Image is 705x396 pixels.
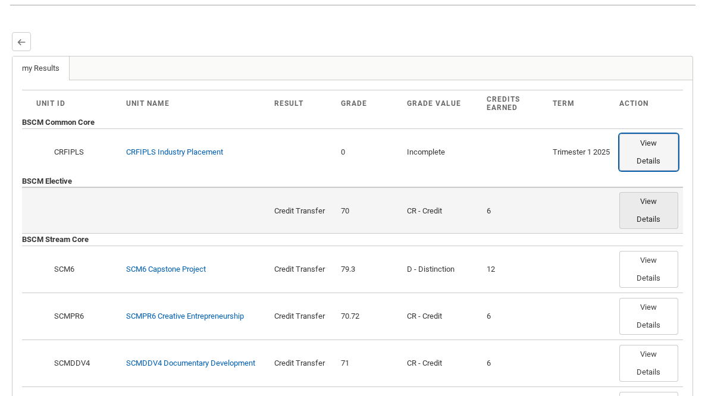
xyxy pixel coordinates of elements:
div: Incomplete [407,146,477,158]
a: SCMDDV4 Documentary Development [126,359,255,367]
div: Grade [341,99,397,108]
div: 12 [487,263,543,275]
div: Credits Earned [487,95,543,112]
div: SCM6 [52,263,117,275]
div: Grade Value [407,99,477,108]
div: CRFIPLS [52,146,117,158]
a: SCMPR6 Creative Entrepreneurship [126,312,244,320]
div: 6 [487,357,543,369]
div: Result [274,99,331,108]
div: Credit Transfer [274,205,331,217]
div: CR - Credit [407,205,477,217]
div: 0 [341,146,397,158]
div: SCMPR6 [52,310,117,322]
a: my Results [12,56,70,80]
div: SCMDDV4 [52,357,117,369]
div: Unit ID [36,99,117,108]
div: CR - Credit [407,310,477,322]
a: SCM6 Capstone Project [126,265,206,274]
div: 71 [341,357,397,369]
button: View Details [619,192,678,229]
div: CR - Credit [407,357,477,369]
div: Trimester 1 2025 [553,146,610,158]
div: SCM6 Capstone Project [126,263,206,275]
div: 79.3 [341,263,397,275]
a: CRFIPLS Industry Placement [126,147,223,156]
div: Credit Transfer [274,357,331,369]
button: View Details [619,298,678,335]
div: SCMDDV4 Documentary Development [126,357,255,369]
div: Credit Transfer [274,263,331,275]
div: 6 [487,205,543,217]
button: Back [12,32,31,51]
div: D - Distinction [407,263,477,275]
b: BSCM Elective [22,177,72,186]
div: 70 [341,205,397,217]
div: Credit Transfer [274,310,331,322]
button: View Details [619,134,678,171]
div: Unit Name [126,99,265,108]
div: 70.72 [341,310,397,322]
div: Action [619,99,669,108]
button: View Details [619,345,678,382]
b: BSCM Common Core [22,118,95,127]
div: 6 [487,310,543,322]
button: View Details [619,251,678,288]
div: Term [553,99,610,108]
div: SCMPR6 Creative Entrepreneurship [126,310,244,322]
div: CRFIPLS Industry Placement [126,146,223,158]
b: BSCM Stream Core [22,235,89,244]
